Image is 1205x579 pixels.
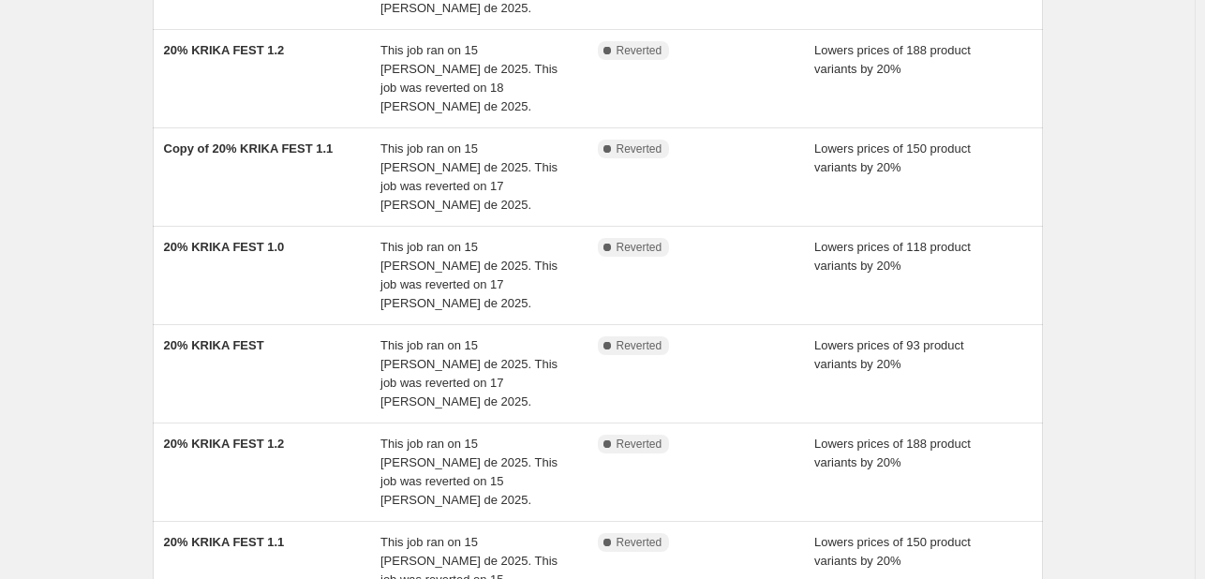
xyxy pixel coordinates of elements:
[164,240,285,254] span: 20% KRIKA FEST 1.0
[617,535,662,550] span: Reverted
[380,240,558,310] span: This job ran on 15 [PERSON_NAME] de 2025. This job was reverted on 17 [PERSON_NAME] de 2025.
[164,338,264,352] span: 20% KRIKA FEST
[164,141,334,156] span: Copy of 20% KRIKA FEST 1.1
[380,437,558,507] span: This job ran on 15 [PERSON_NAME] de 2025. This job was reverted on 15 [PERSON_NAME] de 2025.
[617,338,662,353] span: Reverted
[164,535,285,549] span: 20% KRIKA FEST 1.1
[164,43,285,57] span: 20% KRIKA FEST 1.2
[380,141,558,212] span: This job ran on 15 [PERSON_NAME] de 2025. This job was reverted on 17 [PERSON_NAME] de 2025.
[380,43,558,113] span: This job ran on 15 [PERSON_NAME] de 2025. This job was reverted on 18 [PERSON_NAME] de 2025.
[814,437,971,469] span: Lowers prices of 188 product variants by 20%
[164,437,285,451] span: 20% KRIKA FEST 1.2
[814,535,971,568] span: Lowers prices of 150 product variants by 20%
[380,338,558,408] span: This job ran on 15 [PERSON_NAME] de 2025. This job was reverted on 17 [PERSON_NAME] de 2025.
[617,437,662,452] span: Reverted
[814,43,971,76] span: Lowers prices of 188 product variants by 20%
[814,240,971,273] span: Lowers prices of 118 product variants by 20%
[814,338,964,371] span: Lowers prices of 93 product variants by 20%
[814,141,971,174] span: Lowers prices of 150 product variants by 20%
[617,240,662,255] span: Reverted
[617,141,662,156] span: Reverted
[617,43,662,58] span: Reverted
